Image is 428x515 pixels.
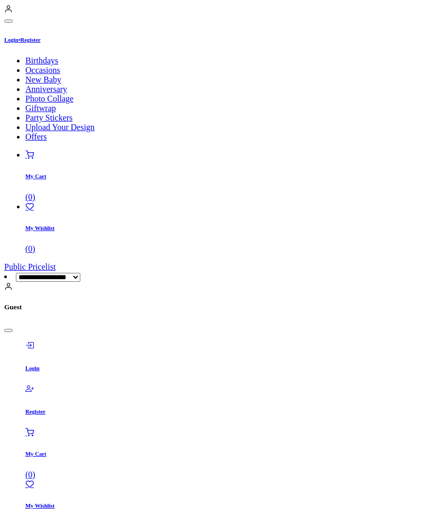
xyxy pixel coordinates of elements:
[25,173,424,179] h6: My Cart
[28,244,32,253] span: 0
[25,408,424,415] h6: Register
[28,470,32,479] span: 0
[4,329,13,332] button: Close
[4,20,13,23] button: Close
[25,104,56,113] span: Giftwrap
[25,502,424,509] h6: My Wishlist
[28,192,32,201] span: 0
[25,113,72,122] span: Party Stickers
[25,244,35,253] span: ( )
[25,94,73,103] span: Photo Collage
[4,262,55,271] span: Public Pricelist
[4,36,41,43] a: LoginRegister
[25,66,60,75] span: Occasions
[25,450,424,457] h6: My Cart
[25,470,35,479] span: ( )
[25,225,424,231] h6: My Wishlist
[25,85,67,94] span: Anniversary
[18,36,21,43] span: •
[25,132,47,141] span: Offers
[25,75,61,84] span: New Baby
[25,365,424,371] h6: Login
[25,123,95,132] span: Upload Your Design
[25,192,35,201] span: ( )
[4,303,424,311] h5: Guest
[25,56,58,65] span: Birthdays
